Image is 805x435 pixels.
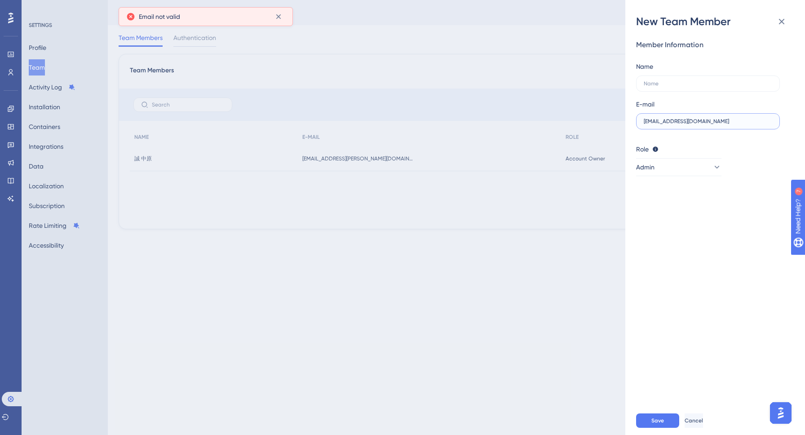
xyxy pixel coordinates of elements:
div: E-mail [636,99,655,110]
span: Role [636,144,649,155]
button: Admin [636,158,721,176]
span: Save [651,417,664,424]
span: Email not valid [139,11,180,22]
button: Save [636,413,679,428]
div: New Team Member [636,14,794,29]
span: Need Help? [21,2,56,13]
iframe: UserGuiding AI Assistant Launcher [767,399,794,426]
div: 7 [62,4,65,12]
input: E-mail [644,118,772,124]
span: Cancel [685,417,703,424]
input: Name [644,80,772,87]
div: Name [636,61,653,72]
span: Admin [636,162,655,173]
button: Cancel [685,413,703,428]
div: Member Information [636,40,787,50]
